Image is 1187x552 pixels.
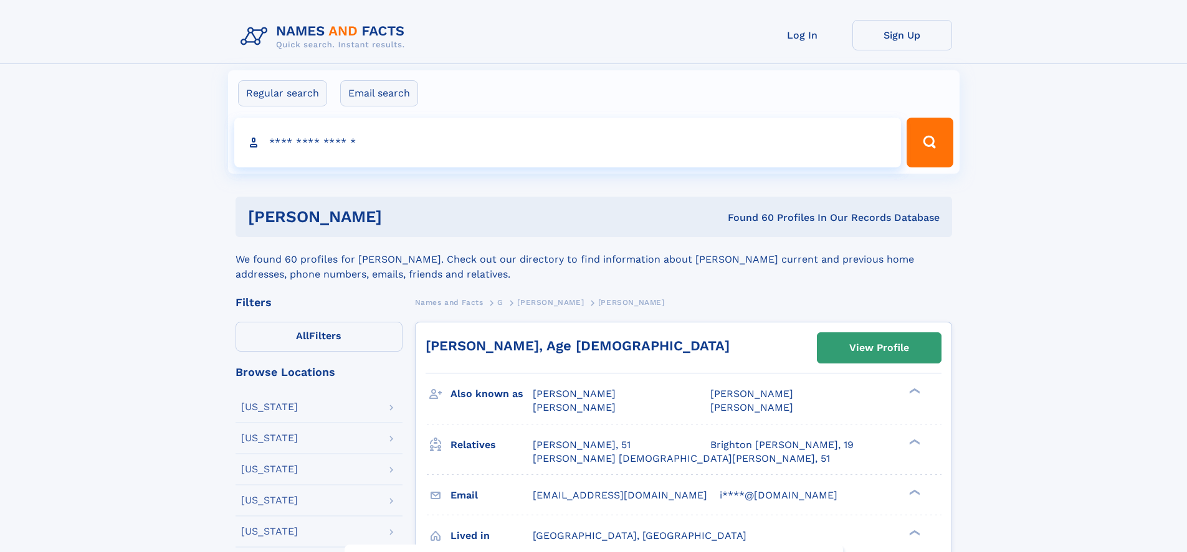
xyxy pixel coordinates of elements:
label: Email search [340,80,418,106]
label: Filters [236,322,403,352]
div: ❯ [906,387,921,395]
div: Browse Locations [236,367,403,378]
div: ❯ [906,488,921,496]
div: ❯ [906,528,921,536]
label: Regular search [238,80,327,106]
a: [PERSON_NAME] [517,294,584,310]
div: ❯ [906,437,921,446]
span: [EMAIL_ADDRESS][DOMAIN_NAME] [533,489,707,501]
a: Log In [753,20,852,50]
div: Filters [236,297,403,308]
div: Found 60 Profiles In Our Records Database [555,211,940,225]
div: [US_STATE] [241,495,298,505]
a: [PERSON_NAME], 51 [533,438,631,452]
a: G [497,294,503,310]
div: [US_STATE] [241,402,298,412]
span: [PERSON_NAME] [710,401,793,413]
span: [PERSON_NAME] [598,298,665,307]
h3: Relatives [450,434,533,456]
button: Search Button [907,118,953,167]
span: [PERSON_NAME] [710,388,793,400]
span: [GEOGRAPHIC_DATA], [GEOGRAPHIC_DATA] [533,530,746,541]
h1: [PERSON_NAME] [248,209,555,225]
input: search input [234,118,902,167]
a: Names and Facts [415,294,484,310]
h3: Also known as [450,383,533,405]
img: Logo Names and Facts [236,20,415,54]
div: View Profile [849,334,909,362]
h3: Lived in [450,525,533,546]
span: [PERSON_NAME] [533,388,616,400]
div: [US_STATE] [241,433,298,443]
h3: Email [450,485,533,506]
div: [US_STATE] [241,464,298,474]
a: [PERSON_NAME] [DEMOGRAPHIC_DATA][PERSON_NAME], 51 [533,452,830,465]
div: We found 60 profiles for [PERSON_NAME]. Check out our directory to find information about [PERSON... [236,237,952,282]
a: View Profile [818,333,941,363]
span: [PERSON_NAME] [517,298,584,307]
a: Sign Up [852,20,952,50]
a: Brighton [PERSON_NAME], 19 [710,438,854,452]
span: G [497,298,503,307]
a: [PERSON_NAME], Age [DEMOGRAPHIC_DATA] [426,338,730,353]
span: All [296,330,309,342]
div: [US_STATE] [241,526,298,536]
span: [PERSON_NAME] [533,401,616,413]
